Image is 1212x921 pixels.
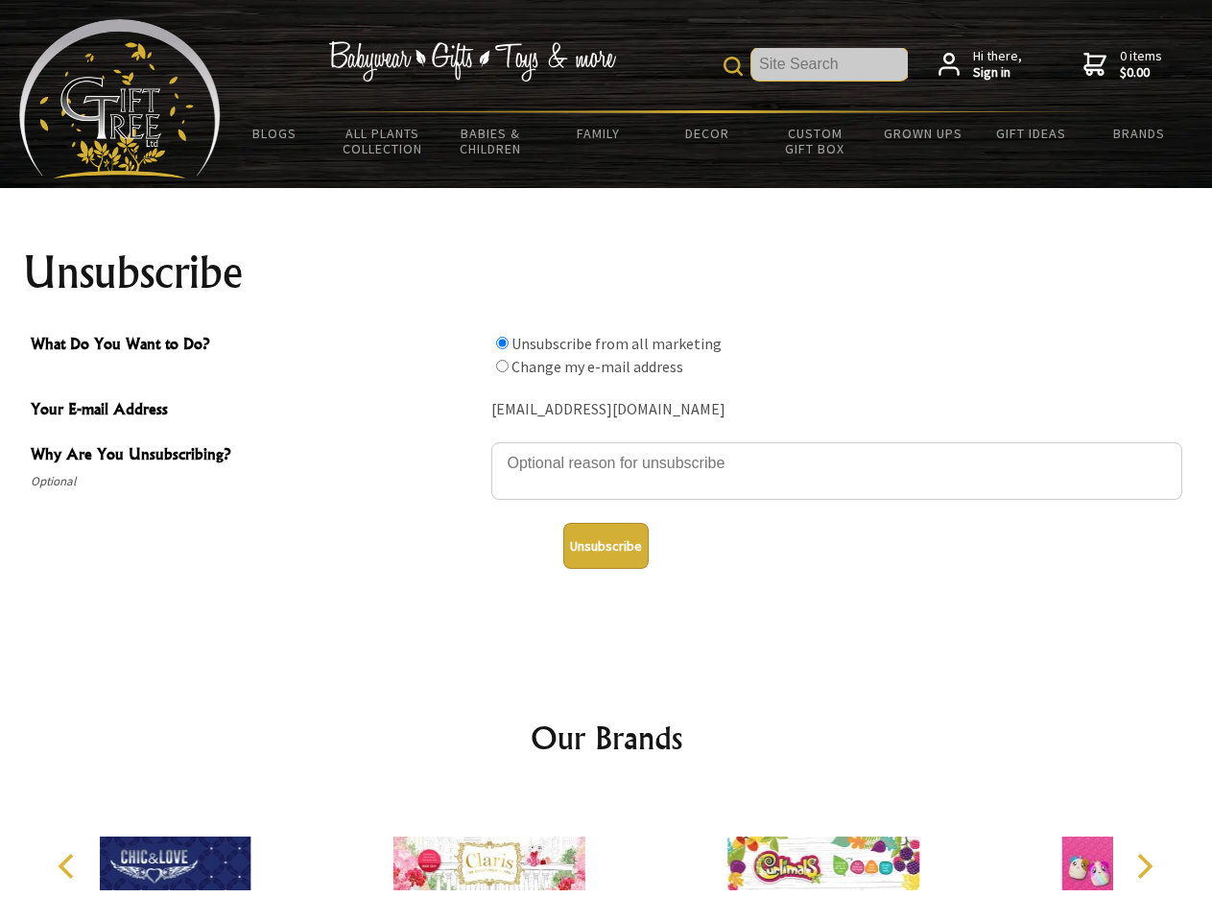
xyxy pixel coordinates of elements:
[761,113,869,169] a: Custom Gift Box
[38,715,1175,761] h2: Our Brands
[1123,845,1165,887] button: Next
[868,113,977,153] a: Grown Ups
[973,64,1022,82] strong: Sign in
[496,360,509,372] input: What Do You Want to Do?
[653,113,761,153] a: Decor
[19,19,221,178] img: Babyware - Gifts - Toys and more...
[939,48,1022,82] a: Hi there,Sign in
[1120,47,1162,82] span: 0 items
[1085,113,1194,153] a: Brands
[491,442,1182,500] textarea: Why Are You Unsubscribing?
[973,48,1022,82] span: Hi there,
[31,470,482,493] span: Optional
[496,337,509,349] input: What Do You Want to Do?
[977,113,1085,153] a: Gift Ideas
[563,523,649,569] button: Unsubscribe
[31,442,482,470] span: Why Are You Unsubscribing?
[491,395,1182,425] div: [EMAIL_ADDRESS][DOMAIN_NAME]
[511,357,683,376] label: Change my e-mail address
[437,113,545,169] a: Babies & Children
[31,332,482,360] span: What Do You Want to Do?
[751,48,908,81] input: Site Search
[23,249,1190,295] h1: Unsubscribe
[724,57,743,76] img: product search
[545,113,654,153] a: Family
[31,397,482,425] span: Your E-mail Address
[221,113,329,153] a: BLOGS
[329,113,438,169] a: All Plants Collection
[511,334,722,353] label: Unsubscribe from all marketing
[48,845,90,887] button: Previous
[1083,48,1162,82] a: 0 items$0.00
[328,41,616,82] img: Babywear - Gifts - Toys & more
[1120,64,1162,82] strong: $0.00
